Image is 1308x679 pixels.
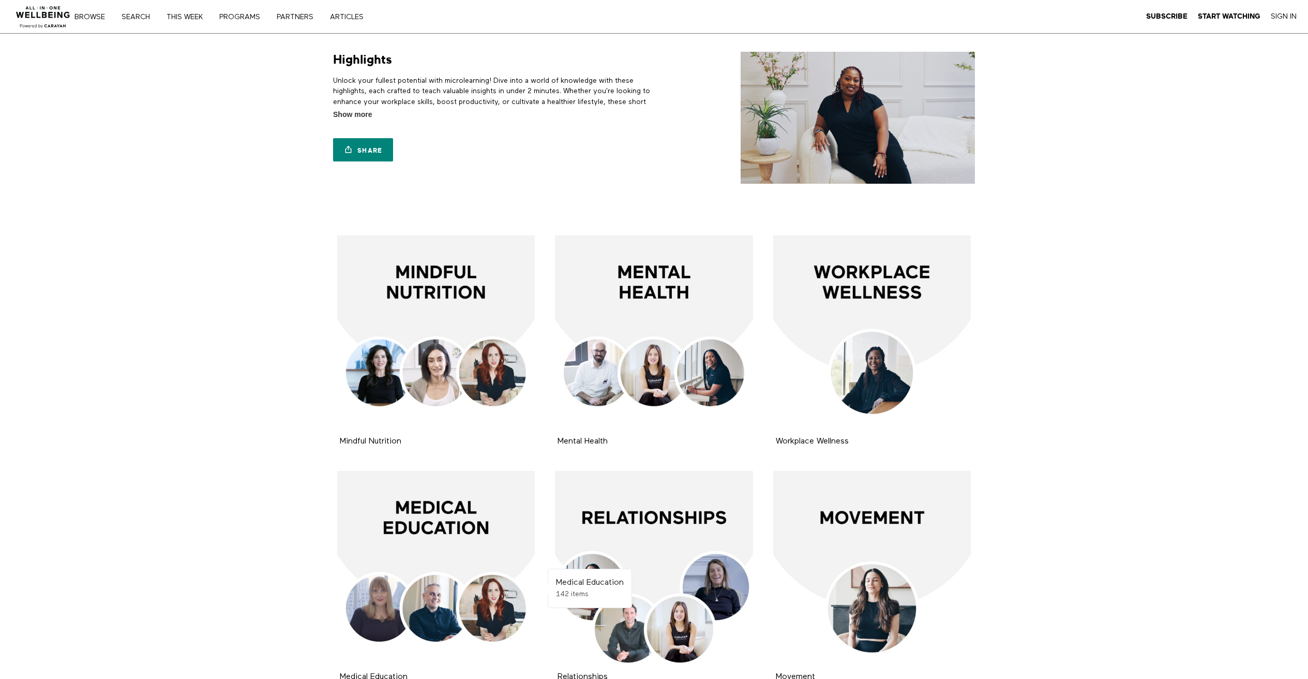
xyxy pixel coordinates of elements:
h1: Highlights [333,52,392,68]
span: Show more [333,109,372,120]
a: Mindful Nutrition [340,437,401,445]
a: PROGRAMS [216,13,271,21]
strong: Start Watching [1198,12,1260,20]
a: Search [118,13,161,21]
strong: Medical Education [556,579,624,587]
a: Mindful Nutrition [337,235,535,434]
a: THIS WEEK [163,13,214,21]
a: Sign In [1271,12,1297,21]
a: Relationships [555,471,753,669]
a: Movement [773,471,971,669]
nav: Primary [82,11,385,22]
a: Workplace Wellness [773,235,971,434]
a: Browse [71,13,116,21]
a: PARTNERS [273,13,324,21]
img: Highlights [741,52,975,184]
strong: Subscribe [1146,12,1187,20]
a: Subscribe [1146,12,1187,21]
a: Workplace Wellness [776,437,849,445]
span: 142 items [556,591,589,598]
a: Medical Education [337,471,535,669]
a: Share [333,138,393,161]
a: ARTICLES [326,13,374,21]
a: Mental Health [558,437,608,445]
a: Start Watching [1198,12,1260,21]
p: Unlock your fullest potential with microlearning! Dive into a world of knowledge with these highl... [333,76,650,139]
a: Mental Health [555,235,753,434]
